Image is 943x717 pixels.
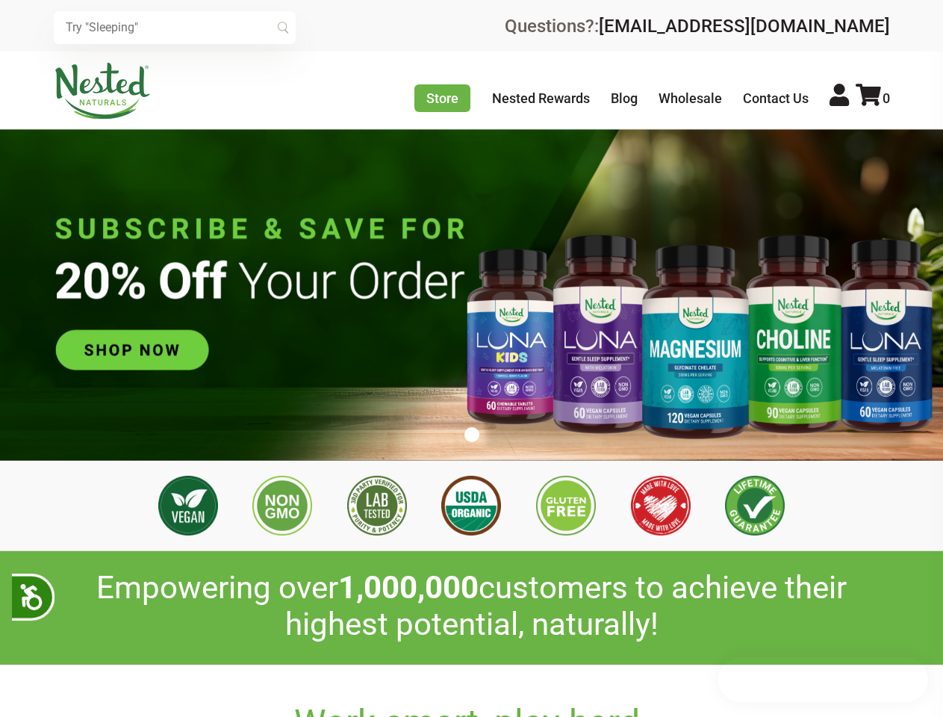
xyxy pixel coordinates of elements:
a: 0 [856,90,890,106]
iframe: Button to open loyalty program pop-up [718,657,928,702]
img: 3rd Party Lab Tested [347,476,407,536]
img: Vegan [158,476,218,536]
input: Try "Sleeping" [54,11,296,44]
a: [EMAIL_ADDRESS][DOMAIN_NAME] [599,16,890,37]
img: Lifetime Guarantee [725,476,785,536]
span: 1,000,000 [338,569,479,606]
a: Contact Us [743,90,809,106]
a: Nested Rewards [492,90,590,106]
a: Store [414,84,470,112]
img: USDA Organic [441,476,501,536]
img: Non GMO [252,476,312,536]
img: Gluten Free [536,476,596,536]
button: 1 of 1 [464,427,479,442]
img: Nested Naturals [54,63,151,119]
span: 0 [883,90,890,106]
div: Questions?: [505,17,890,35]
h2: Empowering over customers to achieve their highest potential, naturally! [54,570,890,642]
img: Made with Love [631,476,691,536]
a: Blog [611,90,638,106]
a: Wholesale [659,90,722,106]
